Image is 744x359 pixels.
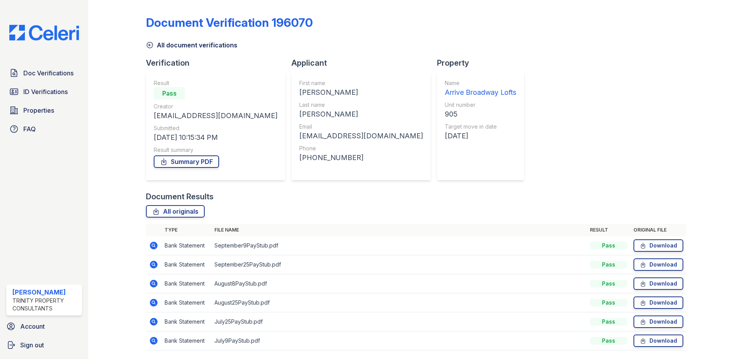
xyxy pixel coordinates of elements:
div: [PERSON_NAME] [299,87,423,98]
a: Download [633,239,683,252]
td: Bank Statement [161,255,211,274]
td: July9PayStub.pdf [211,331,587,350]
td: July25PayStub.pdf [211,312,587,331]
div: [DATE] 10:15:34 PM [154,132,277,143]
a: Summary PDF [154,155,219,168]
td: August25PayStub.pdf [211,293,587,312]
div: [EMAIL_ADDRESS][DOMAIN_NAME] [154,110,277,121]
div: Result summary [154,146,277,154]
span: ID Verifications [23,87,68,96]
a: Sign out [3,337,85,353]
td: September9PayStub.pdf [211,236,587,255]
div: [EMAIL_ADDRESS][DOMAIN_NAME] [299,131,423,141]
img: CE_Logo_Blue-a8612792a0a2168367f1c8372b55b34899dd931a85d93a1a3d3e32e68fde9ad4.png [3,25,85,40]
th: Result [587,224,630,236]
div: Property [437,58,530,68]
div: Applicant [291,58,437,68]
a: All document verifications [146,40,237,50]
div: Phone [299,145,423,152]
td: Bank Statement [161,331,211,350]
div: [DATE] [445,131,516,141]
div: Pass [590,261,627,268]
div: Pass [590,299,627,307]
div: Creator [154,103,277,110]
div: Target move in date [445,123,516,131]
div: Pass [590,242,627,249]
td: Bank Statement [161,236,211,255]
div: Trinity Property Consultants [12,297,79,312]
div: Result [154,79,277,87]
div: [PERSON_NAME] [12,288,79,297]
span: Sign out [20,340,44,350]
div: Arrive Broadway Lofts [445,87,516,98]
div: Pass [590,280,627,288]
div: [PERSON_NAME] [299,109,423,120]
div: Document Results [146,191,214,202]
td: Bank Statement [161,312,211,331]
span: Doc Verifications [23,68,74,78]
div: Last name [299,101,423,109]
span: FAQ [23,124,36,134]
a: Download [633,335,683,347]
div: 905 [445,109,516,120]
div: Verification [146,58,291,68]
div: Name [445,79,516,87]
td: August8PayStub.pdf [211,274,587,293]
a: Download [633,315,683,328]
td: September25PayStub.pdf [211,255,587,274]
iframe: chat widget [711,328,736,351]
a: ID Verifications [6,84,82,99]
a: Doc Verifications [6,65,82,81]
th: Type [161,224,211,236]
th: File name [211,224,587,236]
a: Properties [6,103,82,118]
a: FAQ [6,121,82,137]
div: Submitted [154,124,277,132]
div: Pass [590,318,627,326]
a: All originals [146,205,205,218]
div: Document Verification 196070 [146,16,313,30]
div: Unit number [445,101,516,109]
div: Pass [590,337,627,345]
span: Properties [23,106,54,115]
a: Download [633,277,683,290]
div: [PHONE_NUMBER] [299,152,423,163]
td: Bank Statement [161,274,211,293]
span: Account [20,322,45,331]
th: Original file [630,224,686,236]
td: Bank Statement [161,293,211,312]
div: First name [299,79,423,87]
div: Email [299,123,423,131]
a: Name Arrive Broadway Lofts [445,79,516,98]
a: Download [633,258,683,271]
div: Pass [154,87,185,99]
a: Download [633,296,683,309]
a: Account [3,319,85,334]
